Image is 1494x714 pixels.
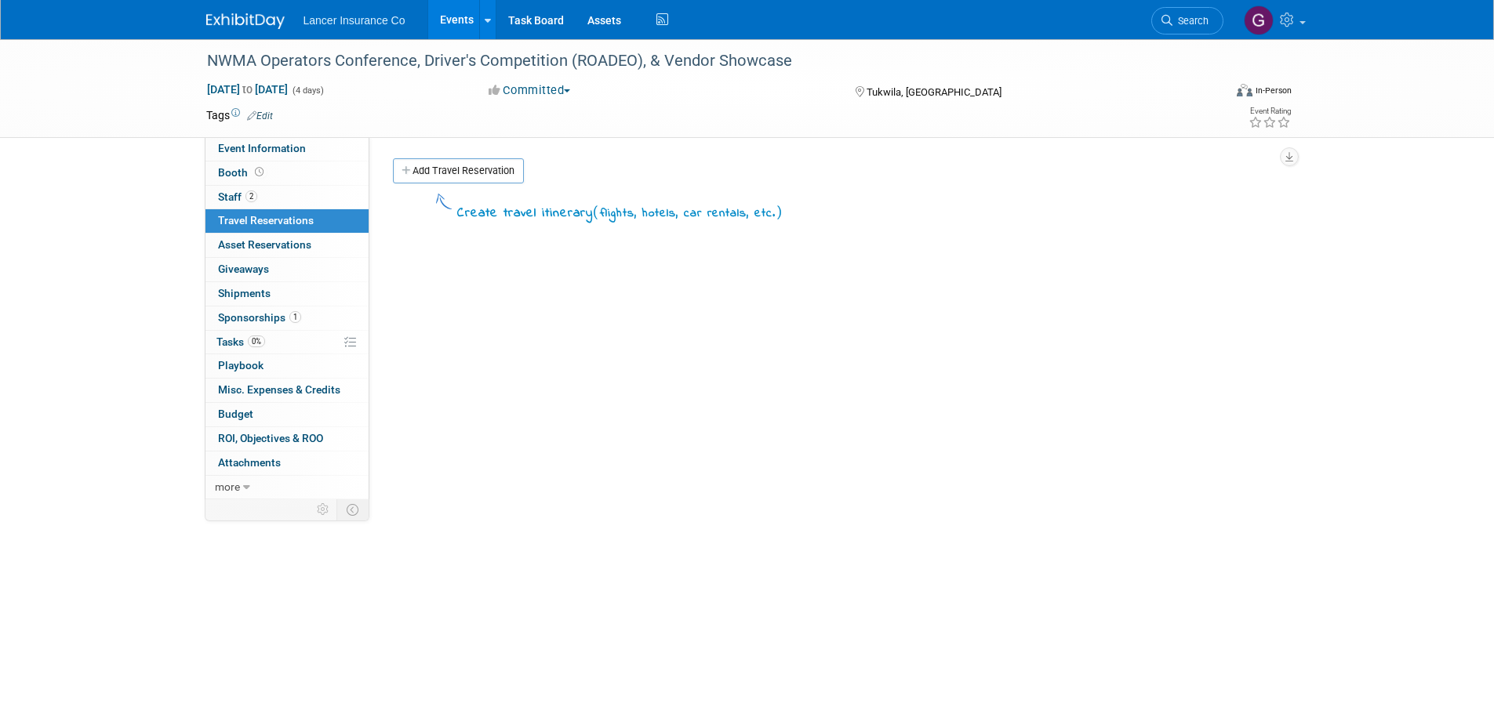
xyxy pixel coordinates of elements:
[1244,5,1274,35] img: Genevieve Clayton
[205,137,369,161] a: Event Information
[205,161,369,185] a: Booth
[205,186,369,209] a: Staff2
[252,166,267,178] span: Booth not reserved yet
[205,403,369,426] a: Budget
[776,204,783,219] span: )
[205,209,369,233] a: Travel Reservations
[218,359,264,371] span: Playbook
[218,238,311,251] span: Asset Reservations
[336,499,369,520] td: Toggle Event Tabs
[1255,85,1292,96] div: In-Person
[218,263,269,275] span: Giveaways
[218,142,306,154] span: Event Information
[1131,82,1292,105] div: Event Format
[245,190,257,202] span: 2
[483,82,576,99] button: Committed
[218,166,267,179] span: Booth
[1237,84,1252,96] img: Format-Inperson.png
[205,451,369,475] a: Attachments
[289,311,301,323] span: 1
[218,311,301,324] span: Sponsorships
[1172,15,1209,27] span: Search
[393,158,524,183] a: Add Travel Reservation
[600,205,776,222] span: flights, hotels, car rentals, etc.
[304,14,405,27] span: Lancer Insurance Co
[240,83,255,96] span: to
[205,476,369,499] a: more
[218,432,323,444] span: ROI, Objectives & ROO
[218,383,340,396] span: Misc. Expenses & Credits
[206,13,285,29] img: ExhibitDay
[216,335,265,348] span: Tasks
[247,111,273,121] a: Edit
[248,335,265,347] span: 0%
[218,287,271,299] span: Shipments
[205,234,369,257] a: Asset Reservations
[457,202,783,223] div: Create travel itinerary
[218,408,253,420] span: Budget
[218,190,257,203] span: Staff
[593,204,600,219] span: (
[205,282,369,306] a: Shipments
[206,107,273,123] td: Tags
[215,480,240,493] span: more
[218,456,281,469] span: Attachments
[1249,107,1291,115] div: Event Rating
[310,499,337,520] td: Personalize Event Tab Strip
[205,306,369,330] a: Sponsorships1
[1151,7,1223,34] a: Search
[206,82,289,96] span: [DATE] [DATE]
[291,85,324,96] span: (4 days)
[205,379,369,402] a: Misc. Expenses & Credits
[205,331,369,354] a: Tasks0%
[205,258,369,281] a: Giveaways
[218,214,314,227] span: Travel Reservations
[867,86,1001,98] span: Tukwila, [GEOGRAPHIC_DATA]
[202,47,1200,75] div: NWMA Operators Conference, Driver's Competition (ROADEO), & Vendor Showcase
[205,427,369,451] a: ROI, Objectives & ROO
[205,354,369,378] a: Playbook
